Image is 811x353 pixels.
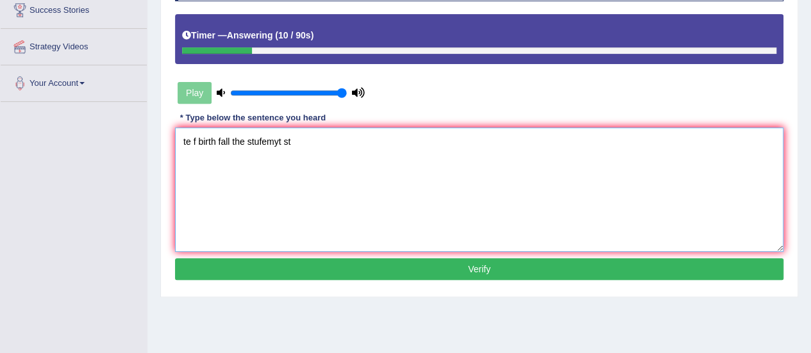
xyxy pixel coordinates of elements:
b: ) [311,30,314,40]
b: Answering [227,30,273,40]
a: Your Account [1,65,147,97]
b: ( [275,30,278,40]
div: * Type below the sentence you heard [175,112,331,124]
h5: Timer — [182,31,314,40]
button: Verify [175,258,783,280]
a: Strategy Videos [1,29,147,61]
b: 10 / 90s [278,30,311,40]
